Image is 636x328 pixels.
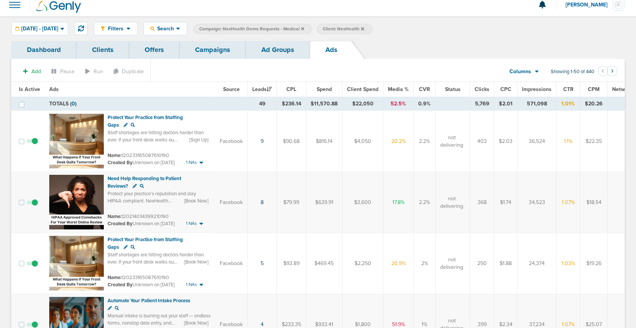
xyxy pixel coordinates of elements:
span: 0 [72,100,75,107]
span: Media % [388,86,409,93]
span: Staff shortages are hitting doctors harder than ever. If your front desk walks out or even calls ... [108,130,209,210]
span: 1 NAs [186,159,197,166]
span: CPC [500,86,511,93]
img: Genly [36,1,81,13]
td: 0.9% [414,97,436,111]
span: CTR [563,86,573,93]
a: Clients [77,41,129,59]
span: [PERSON_NAME] [566,2,613,8]
td: $1.88 [494,233,517,294]
a: 9 [261,138,264,144]
td: 17.8% [383,172,414,233]
span: Spend [317,86,332,93]
a: Campaigns [180,41,246,59]
td: $93.89 [277,233,306,294]
small: Unknown on [DATE] [108,281,175,288]
td: Facebook [215,111,248,172]
span: Automate Your Patient Intake Process [108,298,190,304]
td: 403 [470,111,494,172]
td: $1.74 [494,172,517,233]
a: 8 [261,199,264,206]
a: 5 [261,260,264,267]
span: Client: NexHealth [323,26,364,32]
span: Ads [49,86,59,93]
span: [Sign Up] [189,137,208,143]
td: $469.45 [306,233,342,294]
a: Ad Groups [246,41,310,59]
span: Source [223,86,240,93]
td: $3,600 [342,172,383,233]
td: $18.54 [580,172,608,233]
td: 34,523 [517,172,556,233]
span: Search [155,25,176,32]
td: 1.01% [556,97,580,111]
a: Ads [310,41,353,59]
td: 368 [470,172,494,233]
span: [Book Now] [184,320,208,326]
span: CPM [588,86,600,93]
td: $816.14 [306,111,342,172]
span: [Book Now] [184,198,208,204]
span: Is Active [19,86,40,93]
span: Name: [108,213,122,220]
span: not delivering [440,134,463,149]
td: 1.07% [556,172,580,233]
span: Created By [108,221,133,227]
td: $4,050 [342,111,383,172]
span: Status [445,86,461,93]
a: Offers [129,41,180,59]
span: Add [31,68,41,75]
small: 120233165087610190 [108,152,169,159]
span: Protect Your Practice from Staffing Gaps [108,115,183,128]
span: 1 NAs [186,220,197,227]
td: $2.01 [494,97,517,111]
span: Clicks [475,86,489,93]
span: [Book Now] [184,259,208,265]
td: $22.35 [580,111,608,172]
td: $20.26 [580,97,608,111]
td: 2.2% [414,172,436,233]
td: $2,250 [342,233,383,294]
button: Go to next page [608,66,617,76]
td: 20.9% [383,233,414,294]
td: $2.03 [494,111,517,172]
td: 52.5% [383,97,414,111]
span: Leads [252,86,272,93]
td: 1.03% [556,233,580,294]
td: $90.68 [277,111,306,172]
span: Columns [509,68,531,75]
small: 120233165087610190 [108,275,169,281]
img: Ad image [49,236,104,290]
span: Protect Your Practice from Staffing Gaps [108,237,183,250]
a: Dashboard [11,41,77,59]
small: 120214034399210190 [108,213,169,220]
td: 36,524 [517,111,556,172]
span: CPL [286,86,296,93]
img: Ad image [49,114,104,168]
td: 2% [414,233,436,294]
span: Need Help Responding to Patient Reviews? [108,176,181,189]
td: $19.26 [580,233,608,294]
small: Unknown on [DATE] [108,220,175,227]
span: not delivering [440,256,463,271]
td: $11,570.88 [306,97,342,111]
span: Name: [108,275,122,281]
span: Filters [105,25,127,32]
span: [DATE] - [DATE] [21,26,58,31]
td: 1.1% [556,111,580,172]
span: Campaign: NexHealth Demo Requests - Medical [199,26,304,32]
td: Facebook [215,233,248,294]
td: 571,098 [517,97,556,111]
td: 2.2% [414,111,436,172]
td: 20.2% [383,111,414,172]
td: $22,050 [342,97,383,111]
td: TOTALS ( ) [45,97,215,111]
span: Showing 1-50 of 440 [551,69,594,75]
span: Protect your practice’s reputation and stay HIPAA compliant. NexHealth automates the patient revi... [108,191,203,234]
span: 1 NAs [186,281,197,288]
td: $79.99 [277,172,306,233]
ul: Pagination [598,67,617,77]
td: $639.91 [306,172,342,233]
img: Ad image [49,175,104,229]
span: Created By [108,282,133,288]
